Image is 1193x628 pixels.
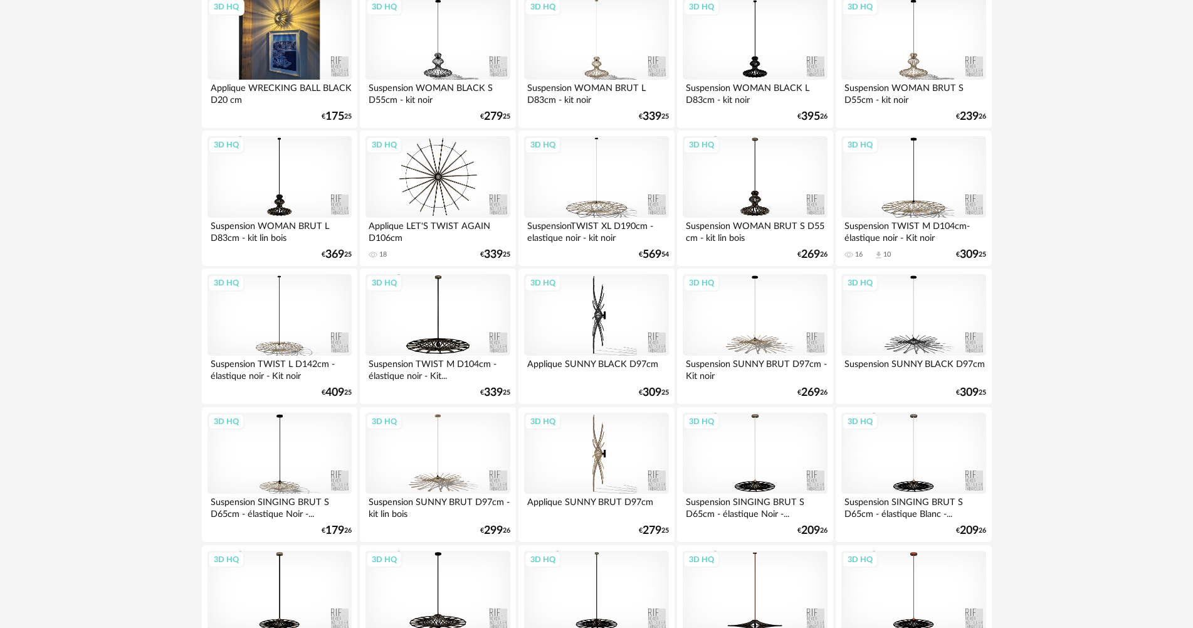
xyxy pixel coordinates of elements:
[683,80,827,105] div: Suspension WOMAN BLACK L D83cm - kit noir
[484,388,503,397] span: 339
[525,137,561,153] div: 3D HQ
[366,275,402,291] div: 3D HQ
[322,526,352,535] div: € 26
[842,413,878,430] div: 3D HQ
[842,137,878,153] div: 3D HQ
[484,526,503,535] span: 299
[960,112,979,121] span: 239
[801,388,820,397] span: 269
[841,356,985,381] div: Suspension SUNNY BLACK D97cm
[208,356,352,381] div: Suspension TWIST L D142cm - élastique noir - Kit noir
[883,250,891,259] div: 10
[518,130,674,266] a: 3D HQ SuspensionTWIST XL D190cm - elastique noir - kit noir €56954
[956,388,986,397] div: € 25
[836,130,991,266] a: 3D HQ Suspension TWIST M D104cm- élastique noir - Kit noir 16 Download icon 10 €30925
[525,413,561,430] div: 3D HQ
[208,494,352,519] div: Suspension SINGING BRUT S D65cm - élastique Noir -...
[841,494,985,519] div: Suspension SINGING BRUT S D65cm - élastique Blanc -...
[524,80,668,105] div: Suspension WOMAN BRUT L D83cm - kit noir
[677,407,833,543] a: 3D HQ Suspension SINGING BRUT S D65cm - élastique Noir -... €20926
[366,551,402,568] div: 3D HQ
[639,388,669,397] div: € 25
[841,218,985,243] div: Suspension TWIST M D104cm- élastique noir - Kit noir
[322,250,352,259] div: € 25
[366,413,402,430] div: 3D HQ
[360,130,515,266] a: 3D HQ Applique LET'S TWIST AGAIN D106cm 18 €33925
[797,526,828,535] div: € 26
[518,407,674,543] a: 3D HQ Applique SUNNY BRUT D97cm €27925
[484,250,503,259] span: 339
[677,269,833,404] a: 3D HQ Suspension SUNNY BRUT D97cm - Kit noir €26926
[797,112,828,121] div: € 26
[960,250,979,259] span: 309
[208,80,352,105] div: Applique WRECKING BALL BLACK D20 cm
[801,526,820,535] span: 209
[842,551,878,568] div: 3D HQ
[683,137,720,153] div: 3D HQ
[841,80,985,105] div: Suspension WOMAN BRUT S D55cm - kit noir
[639,112,669,121] div: € 25
[366,137,402,153] div: 3D HQ
[643,250,661,259] span: 569
[525,275,561,291] div: 3D HQ
[365,218,510,243] div: Applique LET'S TWIST AGAIN D106cm
[202,130,357,266] a: 3D HQ Suspension WOMAN BRUT L D83cm - kit lin bois €36925
[643,526,661,535] span: 279
[956,526,986,535] div: € 26
[208,551,244,568] div: 3D HQ
[524,494,668,519] div: Applique SUNNY BRUT D97cm
[842,275,878,291] div: 3D HQ
[202,269,357,404] a: 3D HQ Suspension TWIST L D142cm - élastique noir - Kit noir €40925
[208,275,244,291] div: 3D HQ
[365,356,510,381] div: Suspension TWIST M D104cm - élastique noir - Kit...
[322,388,352,397] div: € 25
[325,388,344,397] span: 409
[683,413,720,430] div: 3D HQ
[208,218,352,243] div: Suspension WOMAN BRUT L D83cm - kit lin bois
[639,250,669,259] div: € 54
[480,250,510,259] div: € 25
[683,356,827,381] div: Suspension SUNNY BRUT D97cm - Kit noir
[956,250,986,259] div: € 25
[677,130,833,266] a: 3D HQ Suspension WOMAN BRUT S D55 cm - kit lin bois €26926
[365,494,510,519] div: Suspension SUNNY BRUT D97cm - kit lin bois
[836,269,991,404] a: 3D HQ Suspension SUNNY BLACK D97cm €30925
[683,218,827,243] div: Suspension WOMAN BRUT S D55 cm - kit lin bois
[325,526,344,535] span: 179
[518,269,674,404] a: 3D HQ Applique SUNNY BLACK D97cm €30925
[643,388,661,397] span: 309
[524,218,668,243] div: SuspensionTWIST XL D190cm - elastique noir - kit noir
[683,551,720,568] div: 3D HQ
[480,112,510,121] div: € 25
[801,112,820,121] span: 395
[801,250,820,259] span: 269
[325,250,344,259] span: 369
[874,250,883,260] span: Download icon
[836,407,991,543] a: 3D HQ Suspension SINGING BRUT S D65cm - élastique Blanc -... €20926
[639,526,669,535] div: € 25
[365,80,510,105] div: Suspension WOMAN BLACK S D55cm - kit noir
[960,388,979,397] span: 309
[379,250,387,259] div: 18
[480,388,510,397] div: € 25
[956,112,986,121] div: € 26
[208,413,244,430] div: 3D HQ
[797,388,828,397] div: € 26
[360,407,515,543] a: 3D HQ Suspension SUNNY BRUT D97cm - kit lin bois €29926
[208,137,244,153] div: 3D HQ
[202,407,357,543] a: 3D HQ Suspension SINGING BRUT S D65cm - élastique Noir -... €17926
[325,112,344,121] span: 175
[683,494,827,519] div: Suspension SINGING BRUT S D65cm - élastique Noir -...
[643,112,661,121] span: 339
[960,526,979,535] span: 209
[484,112,503,121] span: 279
[480,526,510,535] div: € 26
[683,275,720,291] div: 3D HQ
[855,250,863,259] div: 16
[524,356,668,381] div: Applique SUNNY BLACK D97cm
[797,250,828,259] div: € 26
[525,551,561,568] div: 3D HQ
[322,112,352,121] div: € 25
[360,269,515,404] a: 3D HQ Suspension TWIST M D104cm - élastique noir - Kit... €33925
